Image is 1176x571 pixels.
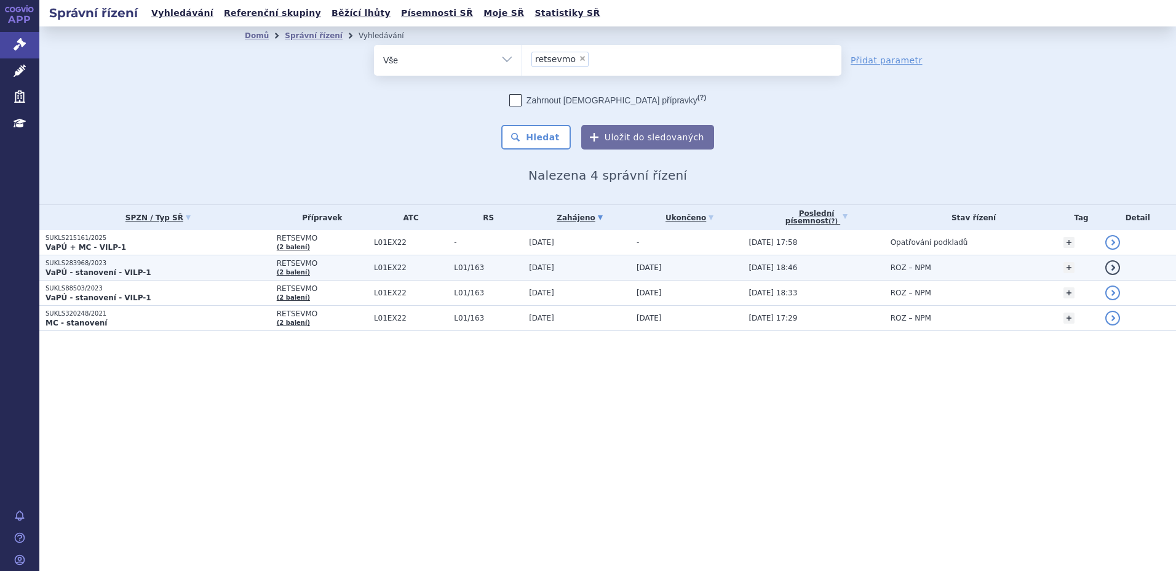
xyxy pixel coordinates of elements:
[374,263,448,272] span: L01EX22
[891,238,968,247] span: Opatřování podkladů
[579,55,586,62] span: ×
[1105,235,1120,250] a: detail
[637,314,662,322] span: [DATE]
[529,209,630,226] a: Zahájeno
[46,319,107,327] strong: MC - stanovení
[277,269,310,276] a: (2 balení)
[749,314,797,322] span: [DATE] 17:29
[277,259,368,268] span: RETSEVMO
[374,314,448,322] span: L01EX22
[529,263,554,272] span: [DATE]
[535,55,576,63] span: retsevmo
[637,238,639,247] span: -
[891,289,931,297] span: ROZ – NPM
[46,209,271,226] a: SPZN / Typ SŘ
[454,263,523,272] span: L01/163
[501,125,571,150] button: Hledat
[529,314,554,322] span: [DATE]
[285,31,343,40] a: Správní řízení
[277,284,368,293] span: RETSEVMO
[220,5,325,22] a: Referenční skupiny
[374,238,448,247] span: L01EX22
[368,205,448,230] th: ATC
[46,234,271,242] p: SUKLS215161/2025
[1105,285,1120,300] a: detail
[448,205,523,230] th: RS
[884,205,1057,230] th: Stav řízení
[1063,287,1075,298] a: +
[480,5,528,22] a: Moje SŘ
[528,168,687,183] span: Nalezena 4 správní řízení
[46,243,126,252] strong: VaPÚ + MC - VILP-1
[749,289,797,297] span: [DATE] 18:33
[374,289,448,297] span: L01EX22
[749,238,797,247] span: [DATE] 17:58
[637,263,662,272] span: [DATE]
[1063,313,1075,324] a: +
[749,263,797,272] span: [DATE] 18:46
[529,238,554,247] span: [DATE]
[46,293,151,302] strong: VaPÚ - stanovení - VILP-1
[245,31,269,40] a: Domů
[509,94,706,106] label: Zahrnout [DEMOGRAPHIC_DATA] přípravky
[891,263,931,272] span: ROZ – NPM
[397,5,477,22] a: Písemnosti SŘ
[581,125,714,150] button: Uložit do sledovaných
[328,5,394,22] a: Běžící lhůty
[531,5,603,22] a: Statistiky SŘ
[529,289,554,297] span: [DATE]
[637,209,743,226] a: Ukončeno
[1105,260,1120,275] a: detail
[46,309,271,318] p: SUKLS320248/2021
[1057,205,1100,230] th: Tag
[454,289,523,297] span: L01/163
[359,26,420,45] li: Vyhledávání
[592,51,599,66] input: retsevmo
[749,205,884,230] a: Poslednípísemnost(?)
[1063,237,1075,248] a: +
[277,319,310,326] a: (2 balení)
[851,54,923,66] a: Přidat parametr
[148,5,217,22] a: Vyhledávání
[697,94,706,102] abbr: (?)
[277,294,310,301] a: (2 balení)
[454,314,523,322] span: L01/163
[828,218,838,225] abbr: (?)
[637,289,662,297] span: [DATE]
[46,259,271,268] p: SUKLS283968/2023
[277,234,368,242] span: RETSEVMO
[454,238,523,247] span: -
[46,284,271,293] p: SUKLS88503/2023
[1105,311,1120,325] a: detail
[1099,205,1176,230] th: Detail
[1063,262,1075,273] a: +
[271,205,368,230] th: Přípravek
[46,268,151,277] strong: VaPÚ - stanovení - VILP-1
[277,244,310,250] a: (2 balení)
[891,314,931,322] span: ROZ – NPM
[277,309,368,318] span: RETSEVMO
[39,4,148,22] h2: Správní řízení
